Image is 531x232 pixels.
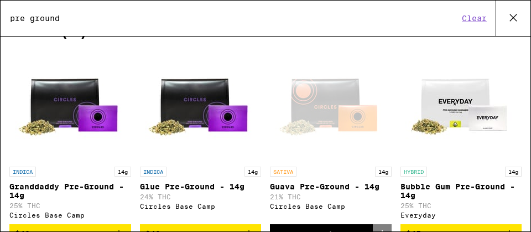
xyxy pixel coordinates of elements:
[140,182,262,191] p: Glue Pre-Ground - 14g
[400,50,522,224] a: Open page for Bubble Gum Pre-Ground - 14g from Everyday
[140,203,262,210] div: Circles Base Camp
[9,182,131,200] p: Granddaddy Pre-Ground - 14g
[15,50,126,161] img: Circles Base Camp - Granddaddy Pre-Ground - 14g
[140,50,262,224] a: Open page for Glue Pre-Ground - 14g from Circles Base Camp
[270,182,392,191] p: Guava Pre-Ground - 14g
[400,212,522,219] div: Everyday
[114,167,131,177] p: 14g
[9,13,459,23] input: Search for products & categories
[7,8,80,17] span: Hi. Need any help?
[375,167,392,177] p: 14g
[405,50,516,161] img: Everyday - Bubble Gum Pre-Ground - 14g
[400,167,427,177] p: HYBRID
[145,50,256,161] img: Circles Base Camp - Glue Pre-Ground - 14g
[270,193,392,200] p: 21% THC
[270,203,392,210] div: Circles Base Camp
[140,167,166,177] p: INDICA
[400,182,522,200] p: Bubble Gum Pre-Ground - 14g
[400,202,522,209] p: 25% THC
[140,193,262,200] p: 24% THC
[9,212,131,219] div: Circles Base Camp
[9,167,36,177] p: INDICA
[270,50,392,224] a: Open page for Guava Pre-Ground - 14g from Circles Base Camp
[505,167,522,177] p: 14g
[9,50,131,224] a: Open page for Granddaddy Pre-Ground - 14g from Circles Base Camp
[9,202,131,209] p: 25% THC
[459,13,490,23] button: Clear
[270,167,296,177] p: SATIVA
[244,167,261,177] p: 14g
